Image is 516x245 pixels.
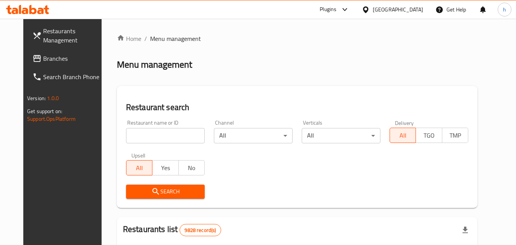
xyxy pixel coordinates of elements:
button: All [390,128,416,143]
button: All [126,160,152,175]
h2: Menu management [117,58,192,71]
div: All [302,128,380,143]
a: Search Branch Phone [26,68,110,86]
span: TMP [445,130,465,141]
a: Support.OpsPlatform [27,114,76,124]
h2: Restaurant search [126,102,468,113]
span: Version: [27,93,46,103]
span: TGO [419,130,439,141]
a: Restaurants Management [26,22,110,49]
input: Search for restaurant name or ID.. [126,128,205,143]
div: [GEOGRAPHIC_DATA] [373,5,423,14]
label: Delivery [395,120,414,125]
span: Branches [43,54,104,63]
div: All [214,128,293,143]
span: 1.0.0 [47,93,59,103]
span: Get support on: [27,106,62,116]
span: h [503,5,506,14]
span: Search [132,187,199,196]
a: Branches [26,49,110,68]
div: Plugins [320,5,336,14]
div: Export file [456,221,474,239]
button: Search [126,185,205,199]
li: / [144,34,147,43]
h2: Restaurants list [123,224,221,236]
span: All [129,162,149,174]
span: Restaurants Management [43,26,104,45]
a: Home [117,34,141,43]
span: All [393,130,413,141]
span: Search Branch Phone [43,72,104,81]
span: 9828 record(s) [180,227,220,234]
button: TGO [416,128,442,143]
button: Yes [152,160,178,175]
span: Yes [155,162,175,174]
button: TMP [442,128,468,143]
nav: breadcrumb [117,34,477,43]
div: Total records count [180,224,221,236]
button: No [178,160,205,175]
span: Menu management [150,34,201,43]
span: No [182,162,202,174]
label: Upsell [131,153,146,158]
